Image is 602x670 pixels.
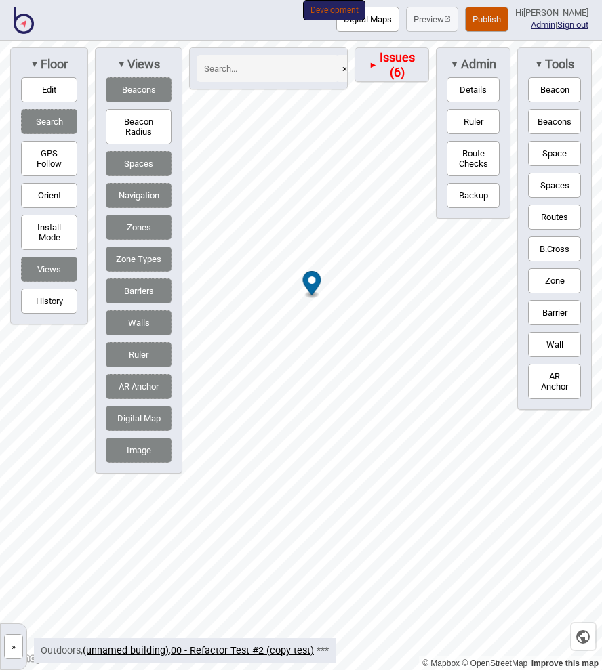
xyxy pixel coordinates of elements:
div: Map marker [303,271,321,299]
button: Beacons [106,77,172,102]
button: Zone [528,268,581,293]
span: ▼ [31,59,39,69]
span: ▼ [117,59,125,69]
a: » [1,638,26,652]
img: preview [444,16,451,22]
button: B.Cross [528,236,581,261]
span: Admin [459,57,496,72]
a: Previewpreview [406,7,458,32]
a: Mapbox logo [4,650,64,666]
button: Navigation [106,183,172,208]
span: ▼ [450,59,458,69]
button: Details [447,77,500,102]
button: Install Mode [21,215,77,250]
button: Walls [106,310,172,335]
a: Mapbox [422,658,460,668]
button: Beacon Radius [106,109,172,144]
button: Space [528,141,581,166]
button: Backup [447,183,500,208]
a: (unnamed building) [83,645,169,656]
span: Issues (6) [378,50,415,79]
a: 00 - Refactor Test #2 (copy test) [171,645,314,656]
button: GPS Follow [21,141,77,176]
span: Tools [543,57,574,72]
button: AR Anchor [106,374,172,399]
span: | [531,20,557,30]
button: Publish [465,7,508,32]
span: ► [369,60,377,70]
button: Barrier [528,300,581,325]
span: Floor [39,57,68,72]
button: Digital Maps [336,7,399,32]
button: Search [21,109,77,134]
span: ▼ [535,59,543,69]
button: Sign out [557,20,588,30]
button: Route Checks [447,141,500,176]
button: AR Anchor [528,364,581,399]
button: Barriers [106,278,172,303]
img: BindiMaps CMS [14,7,34,34]
button: Edit [21,77,77,102]
button: Routes [528,205,581,230]
button: Zone Types [106,247,172,272]
button: Beacon [528,77,581,102]
button: Preview [406,7,458,32]
span: , [83,645,171,656]
button: Ruler [106,342,172,367]
input: Search... [197,55,339,82]
button: Beacons [528,109,581,134]
button: Wall [528,332,581,357]
div: Hi [PERSON_NAME] [515,7,588,19]
button: Views [21,257,77,282]
a: OpenStreetMap [462,658,527,668]
span: Views [125,57,160,72]
button: Orient [21,183,77,208]
button: × [336,55,354,82]
button: Image [106,438,172,463]
button: Spaces [528,173,581,198]
button: Digital Map [106,406,172,431]
button: Spaces [106,151,172,176]
a: Map feedback [531,658,599,668]
button: History [21,289,77,314]
button: Zones [106,215,172,240]
a: Admin [531,20,555,30]
button: Ruler [447,109,500,134]
button: » [4,634,23,659]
